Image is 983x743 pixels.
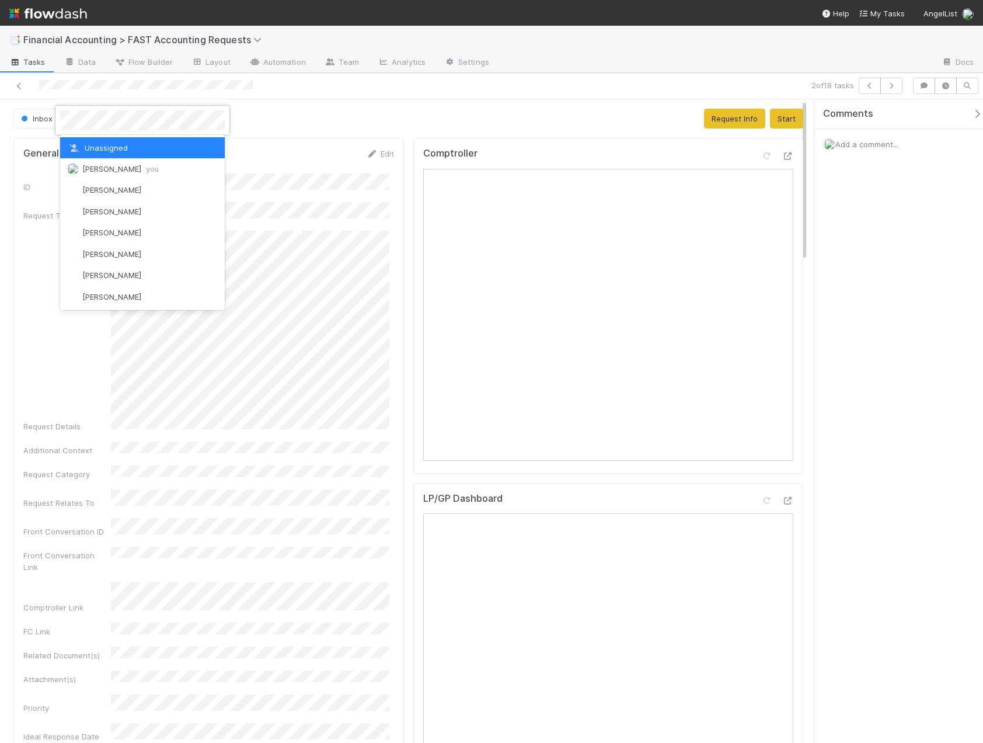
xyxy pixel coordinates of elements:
[67,163,79,175] img: avatar_c0d2ec3f-77e2-40ea-8107-ee7bdb5edede.png
[82,185,141,195] span: [PERSON_NAME]
[67,227,79,239] img: avatar_df83acd9-d480-4d6e-a150-67f005a3ea0d.png
[67,248,79,260] img: avatar_a30eae2f-1634-400a-9e21-710cfd6f71f0.png
[67,291,79,303] img: avatar_b18de8e2-1483-4e81-aa60-0a3d21592880.png
[146,164,159,173] span: you
[82,292,141,301] span: [PERSON_NAME]
[82,164,159,173] span: [PERSON_NAME]
[82,228,141,237] span: [PERSON_NAME]
[67,185,79,196] img: avatar_55a2f090-1307-4765-93b4-f04da16234ba.png
[82,207,141,216] span: [PERSON_NAME]
[67,270,79,282] img: avatar_12dd09bb-393f-4edb-90ff-b12147216d3f.png
[82,270,141,280] span: [PERSON_NAME]
[67,206,79,217] img: avatar_1d14498f-6309-4f08-8780-588779e5ce37.png
[67,143,128,152] span: Unassigned
[82,249,141,259] span: [PERSON_NAME]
